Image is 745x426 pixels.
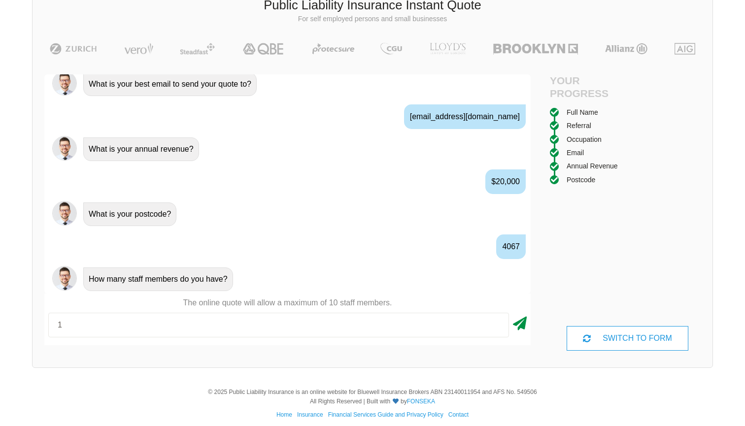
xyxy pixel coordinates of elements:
[48,313,509,337] input: Number of staff
[567,326,688,351] div: SWITCH TO FORM
[83,267,233,291] div: How many staff members do you have?
[45,43,101,55] img: Zurich | Public Liability Insurance
[489,43,581,55] img: Brooklyn | Public Liability Insurance
[276,411,292,418] a: Home
[404,104,526,129] div: [EMAIL_ADDRESS][DOMAIN_NAME]
[52,201,77,226] img: Chatbot | PLI
[671,43,700,55] img: AIG | Public Liability Insurance
[567,147,584,158] div: Email
[120,43,158,55] img: Vero | Public Liability Insurance
[52,266,77,291] img: Chatbot | PLI
[83,137,199,161] div: What is your annual revenue?
[600,43,652,55] img: Allianz | Public Liability Insurance
[83,202,176,226] div: What is your postcode?
[52,136,77,161] img: Chatbot | PLI
[496,234,526,259] div: 4067
[328,411,443,418] a: Financial Services Guide and Privacy Policy
[83,72,257,96] div: What is your best email to send your quote to?
[237,43,290,55] img: QBE | Public Liability Insurance
[485,169,526,194] div: $20,000
[448,411,469,418] a: Contact
[297,411,323,418] a: Insurance
[52,71,77,96] img: Chatbot | PLI
[567,174,595,185] div: Postcode
[567,134,602,145] div: Occupation
[550,74,628,99] h4: Your Progress
[424,43,472,55] img: LLOYD's | Public Liability Insurance
[308,43,358,55] img: Protecsure | Public Liability Insurance
[376,43,406,55] img: CGU | Public Liability Insurance
[40,14,705,24] p: For self employed persons and small businesses
[567,107,598,118] div: Full Name
[567,161,618,171] div: Annual Revenue
[567,120,591,131] div: Referral
[407,398,435,405] a: FONSEKA
[44,297,531,308] p: The online quote will allow a maximum of 10 staff members.
[176,43,219,55] img: Steadfast | Public Liability Insurance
